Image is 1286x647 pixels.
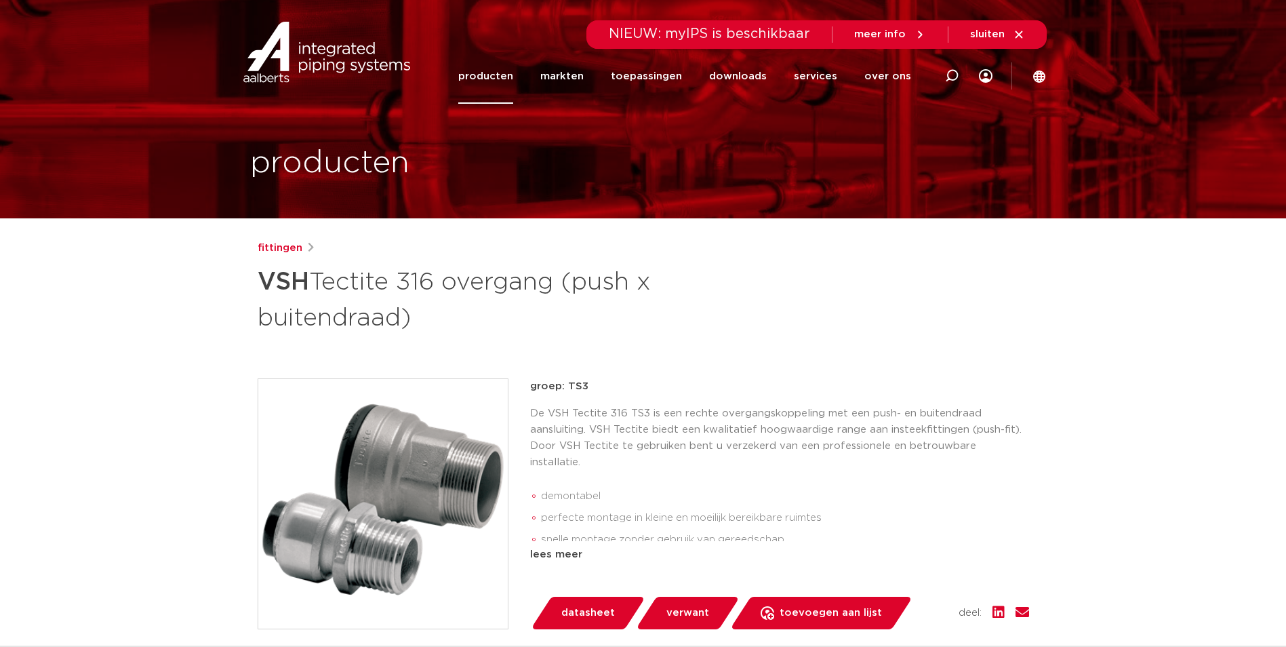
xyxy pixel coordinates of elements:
[609,27,810,41] span: NIEUW: myIPS is beschikbaar
[970,29,1005,39] span: sluiten
[780,602,882,624] span: toevoegen aan lijst
[854,28,926,41] a: meer info
[970,28,1025,41] a: sluiten
[611,49,682,104] a: toepassingen
[979,49,992,104] div: my IPS
[540,49,584,104] a: markten
[541,486,1029,507] li: demontabel
[458,49,513,104] a: producten
[258,379,508,629] img: Product Image for VSH Tectite 316 overgang (push x buitendraad)
[258,240,302,256] a: fittingen
[541,507,1029,529] li: perfecte montage in kleine en moeilijk bereikbare ruimtes
[541,529,1029,551] li: snelle montage zonder gebruik van gereedschap
[530,597,645,629] a: datasheet
[561,602,615,624] span: datasheet
[709,49,767,104] a: downloads
[959,605,982,621] span: deel:
[854,29,906,39] span: meer info
[250,142,409,185] h1: producten
[530,378,1029,395] p: groep: TS3
[666,602,709,624] span: verwant
[258,262,767,335] h1: Tectite 316 overgang (push x buitendraad)
[794,49,837,104] a: services
[258,270,309,294] strong: VSH
[635,597,740,629] a: verwant
[864,49,911,104] a: over ons
[530,547,1029,563] div: lees meer
[530,406,1029,471] p: De VSH Tectite 316 TS3 is een rechte overgangskoppeling met een push- en buitendraad aansluiting....
[458,49,911,104] nav: Menu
